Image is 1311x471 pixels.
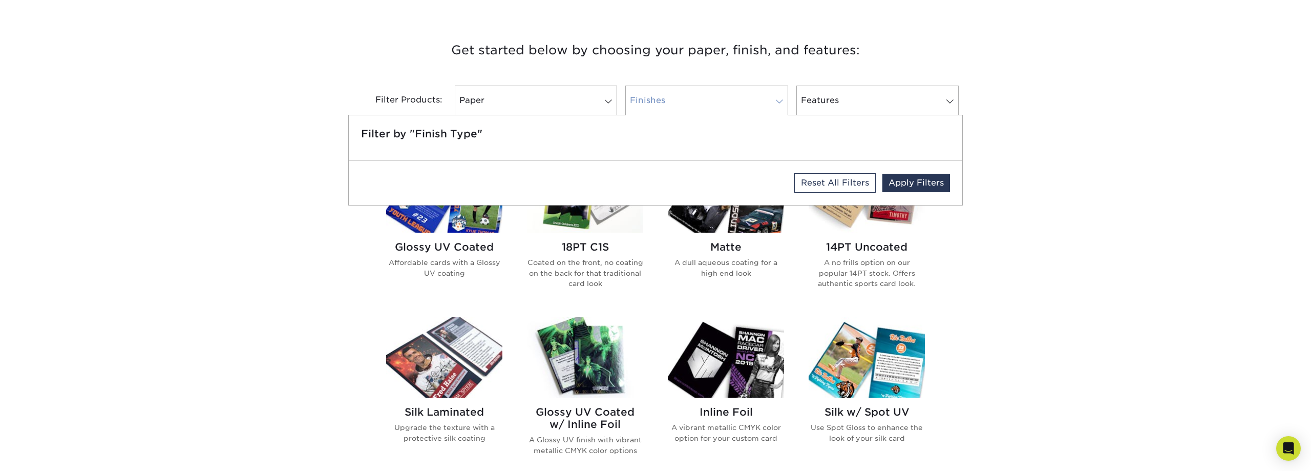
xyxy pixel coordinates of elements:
h2: Silk w/ Spot UV [809,406,925,418]
h2: Glossy UV Coated [386,241,502,253]
a: 14PT Uncoated Trading Cards 14PT Uncoated A no frills option on our popular 14PT stock. Offers au... [809,152,925,305]
h2: 18PT C1S [527,241,643,253]
h2: Glossy UV Coated w/ Inline Foil [527,406,643,431]
h5: Filter by "Finish Type" [361,128,950,140]
h2: Matte [668,241,784,253]
a: Matte Trading Cards Matte A dull aqueous coating for a high end look [668,152,784,305]
a: Glossy UV Coated Trading Cards Glossy UV Coated Affordable cards with a Glossy UV coating [386,152,502,305]
img: Glossy UV Coated w/ Inline Foil Trading Cards [527,317,643,398]
p: A vibrant metallic CMYK color option for your custom card [668,422,784,443]
img: Silk Laminated Trading Cards [386,317,502,398]
img: Silk w/ Spot UV Trading Cards [809,317,925,398]
p: A Glossy UV finish with vibrant metallic CMYK color options [527,435,643,456]
p: Upgrade the texture with a protective silk coating [386,422,502,443]
a: Features [796,86,959,115]
a: 18PT C1S Trading Cards 18PT C1S Coated on the front, no coating on the back for that traditional ... [527,152,643,305]
p: A no frills option on our popular 14PT stock. Offers authentic sports card look. [809,257,925,289]
p: Use Spot Gloss to enhance the look of your silk card [809,422,925,443]
p: Affordable cards with a Glossy UV coating [386,257,502,278]
p: Coated on the front, no coating on the back for that traditional card look [527,257,643,289]
p: A dull aqueous coating for a high end look [668,257,784,278]
h3: Get started below by choosing your paper, finish, and features: [356,27,955,73]
h2: Silk Laminated [386,406,502,418]
a: Apply Filters [882,174,950,192]
a: Finishes [625,86,788,115]
a: Reset All Filters [794,173,876,193]
a: Paper [455,86,617,115]
div: Open Intercom Messenger [1276,436,1301,461]
img: Inline Foil Trading Cards [668,317,784,398]
h2: 14PT Uncoated [809,241,925,253]
h2: Inline Foil [668,406,784,418]
iframe: Google Customer Reviews [3,440,87,467]
div: Filter Products: [348,86,451,115]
